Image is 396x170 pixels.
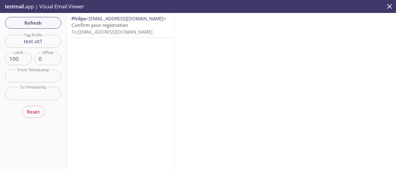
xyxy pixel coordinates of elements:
span: <[EMAIL_ADDRESS][DOMAIN_NAME]> [86,15,166,22]
span: Refresh [10,19,56,27]
button: Reset [22,106,45,118]
span: Reset [27,108,40,116]
span: Philips [71,15,86,22]
button: Refresh [5,17,61,29]
span: To: [EMAIL_ADDRESS][DOMAIN_NAME] [71,29,153,35]
div: Philips<[EMAIL_ADDRESS][DOMAIN_NAME]>Confirm your registrationTo:[EMAIL_ADDRESS][DOMAIN_NAME] [67,13,174,38]
span: Confirm your registration [71,22,128,28]
span: testmail [5,3,24,10]
nav: emails [67,13,174,38]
